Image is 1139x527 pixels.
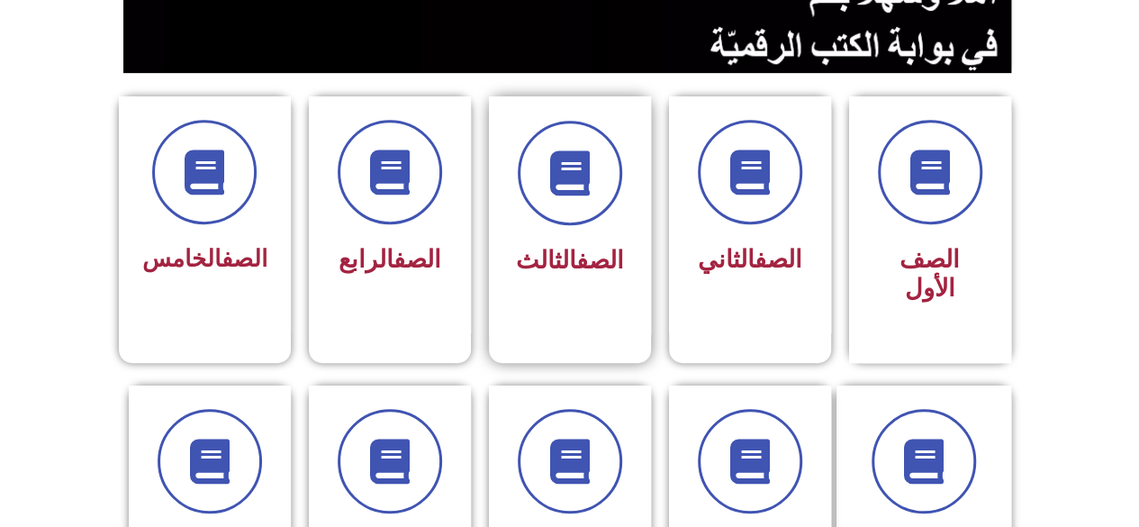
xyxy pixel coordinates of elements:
span: الصف الأول [899,245,960,303]
a: الصف [755,245,802,274]
span: الرابع [339,245,441,274]
span: الثالث [516,246,624,275]
a: الصف [221,245,267,272]
span: الثاني [698,245,802,274]
a: الصف [576,246,624,275]
a: الصف [393,245,441,274]
span: الخامس [142,245,267,272]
